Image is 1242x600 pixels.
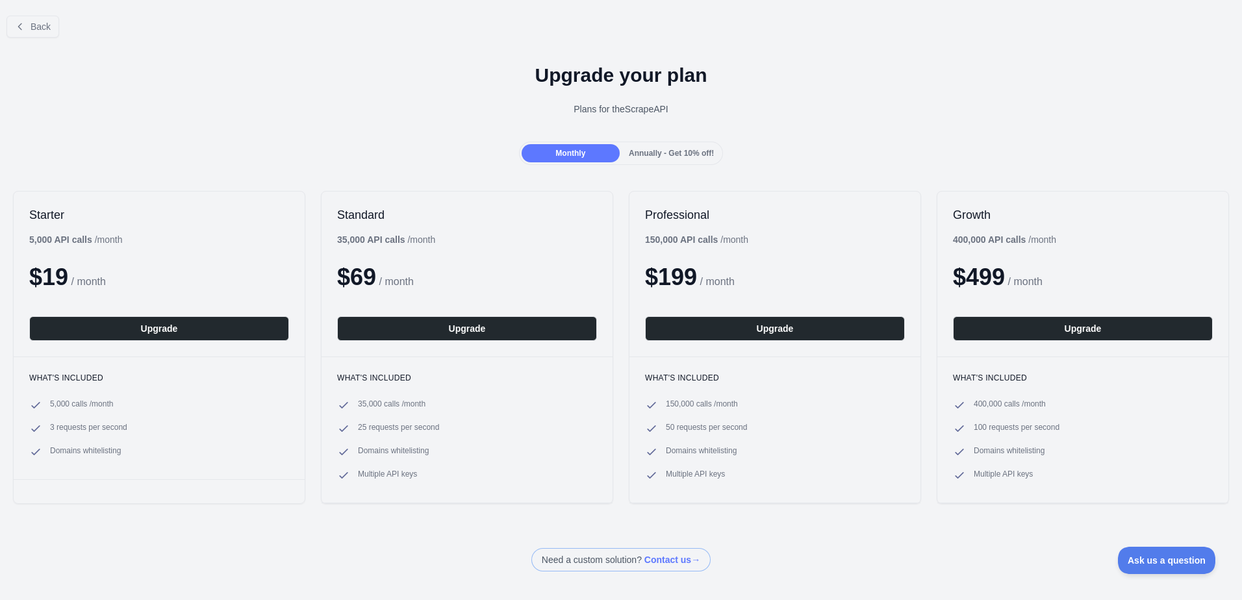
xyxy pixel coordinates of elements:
span: $ 199 [645,264,697,290]
h2: Standard [337,207,597,223]
h2: Growth [953,207,1213,223]
div: / month [645,233,748,246]
b: 150,000 API calls [645,234,718,245]
b: 400,000 API calls [953,234,1026,245]
span: $ 499 [953,264,1005,290]
div: / month [953,233,1056,246]
iframe: Toggle Customer Support [1118,547,1216,574]
h2: Professional [645,207,905,223]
